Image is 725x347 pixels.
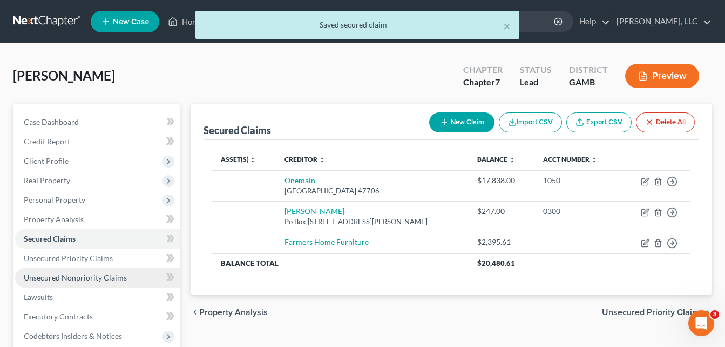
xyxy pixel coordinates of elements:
button: Import CSV [499,112,562,132]
span: Secured Claims [24,234,76,243]
span: Client Profile [24,156,69,165]
i: unfold_more [509,157,515,163]
span: Unsecured Priority Claims [24,253,113,263]
a: Balance unfold_more [477,155,515,163]
button: Delete All [636,112,695,132]
a: Onemain [284,176,315,185]
a: Case Dashboard [15,112,180,132]
button: × [503,19,511,32]
a: [PERSON_NAME] [284,206,344,216]
iframe: Intercom live chat [688,310,714,336]
i: chevron_right [703,308,712,317]
a: Asset(s) unfold_more [221,155,256,163]
a: Executory Contracts [15,307,180,326]
span: Property Analysis [199,308,268,317]
span: [PERSON_NAME] [13,68,115,83]
span: Property Analysis [24,215,84,224]
div: Secured Claims [204,124,271,137]
i: unfold_more [250,157,256,163]
a: Credit Report [15,132,180,151]
div: Status [520,64,552,76]
a: Unsecured Nonpriority Claims [15,268,180,288]
button: Unsecured Priority Claims chevron_right [602,308,712,317]
span: Case Dashboard [24,117,79,126]
span: 3 [710,310,719,319]
a: Farmers Home Furniture [284,237,369,246]
button: chevron_left Property Analysis [191,308,268,317]
div: District [569,64,608,76]
button: New Claim [429,112,494,132]
div: Chapter [463,64,503,76]
a: Unsecured Priority Claims [15,249,180,268]
th: Balance Total [212,253,469,273]
span: Lawsuits [24,292,53,302]
div: 0300 [543,206,612,217]
div: Saved secured claim [204,19,511,30]
div: Lead [520,76,552,89]
span: Unsecured Priority Claims [602,308,703,317]
a: Lawsuits [15,288,180,307]
span: Codebtors Insiders & Notices [24,331,122,341]
span: Real Property [24,176,70,185]
button: Preview [625,64,699,88]
a: Acct Number unfold_more [543,155,597,163]
span: Executory Contracts [24,312,93,321]
div: $247.00 [477,206,526,217]
a: Creditor unfold_more [284,155,325,163]
a: Secured Claims [15,229,180,249]
i: unfold_more [319,157,325,163]
span: Unsecured Nonpriority Claims [24,273,127,282]
span: 7 [495,77,500,87]
div: 1050 [543,175,612,186]
i: chevron_left [191,308,199,317]
span: Credit Report [24,137,70,146]
i: unfold_more [591,157,597,163]
div: [GEOGRAPHIC_DATA] 47706 [284,186,460,196]
div: Chapter [463,76,503,89]
span: $20,480.61 [477,259,515,268]
div: $2,395.61 [477,237,526,248]
a: Property Analysis [15,210,180,229]
span: Personal Property [24,195,85,204]
div: Po Box [STREET_ADDRESS][PERSON_NAME] [284,217,460,227]
div: $17,838.00 [477,175,526,186]
div: GAMB [569,76,608,89]
a: Export CSV [566,112,632,132]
